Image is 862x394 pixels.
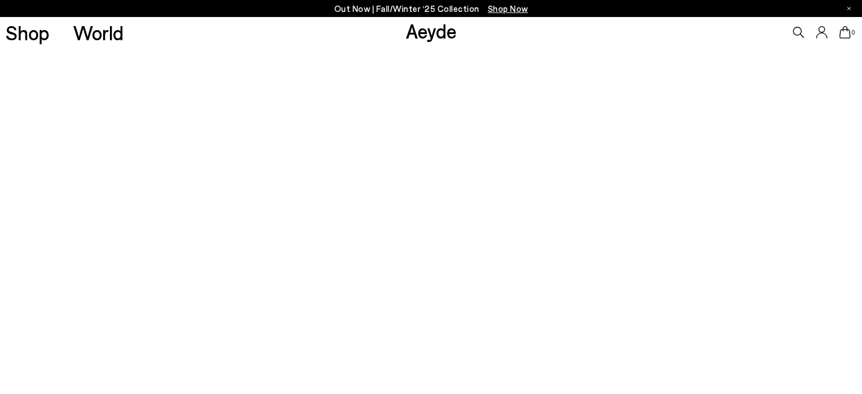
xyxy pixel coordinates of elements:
[488,3,528,14] span: Navigate to /collections/new-in
[334,2,528,16] p: Out Now | Fall/Winter ‘25 Collection
[6,23,49,43] a: Shop
[406,19,457,43] a: Aeyde
[839,26,851,39] a: 0
[73,23,124,43] a: World
[851,29,856,36] span: 0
